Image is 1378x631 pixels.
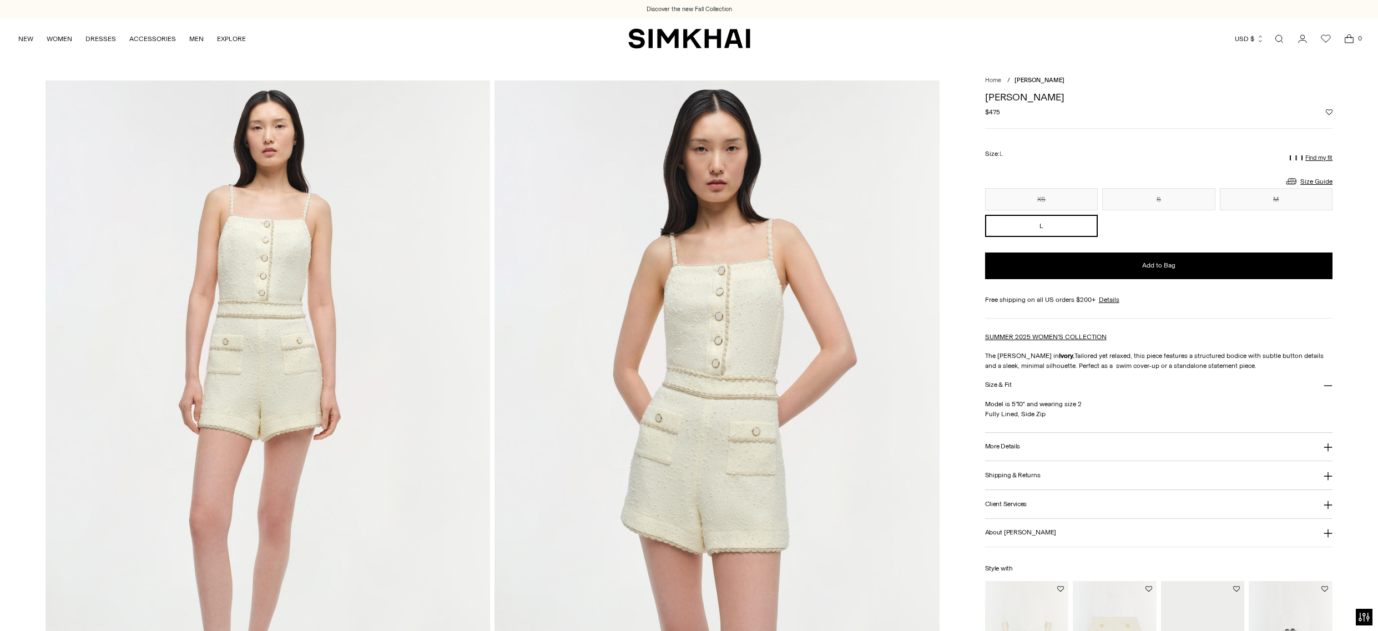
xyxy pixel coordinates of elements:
button: Add to Wishlist [1233,585,1240,592]
button: L [985,215,1098,237]
h3: Shipping & Returns [985,472,1041,479]
h3: About [PERSON_NAME] [985,529,1056,536]
h1: [PERSON_NAME] [985,92,1332,102]
button: XS [985,188,1098,210]
span: L [1000,150,1003,158]
a: ACCESSORIES [129,27,176,51]
button: Shipping & Returns [985,461,1332,489]
div: Free shipping on all US orders $200+ [985,295,1332,305]
a: Discover the new Fall Collection [647,5,732,14]
button: More Details [985,433,1332,461]
span: [PERSON_NAME] [1014,77,1064,84]
h3: More Details [985,443,1020,450]
button: Client Services [985,490,1332,518]
a: Home [985,77,1001,84]
a: SUMMER 2025 WOMEN'S COLLECTION [985,333,1107,341]
a: Wishlist [1315,28,1337,50]
button: Add to Wishlist [1321,585,1328,592]
div: / [1007,76,1010,85]
a: SIMKHAI [628,28,750,49]
button: Add to Bag [985,253,1332,279]
a: DRESSES [85,27,116,51]
button: USD $ [1235,27,1264,51]
h3: Client Services [985,501,1027,508]
a: Go to the account page [1291,28,1314,50]
strong: Ivory. [1059,352,1074,360]
nav: breadcrumbs [985,76,1332,85]
a: MEN [189,27,204,51]
a: EXPLORE [217,27,246,51]
span: Add to Bag [1142,261,1175,270]
h3: Size & Fit [985,381,1012,388]
h6: Style with [985,565,1332,572]
a: Open cart modal [1338,28,1360,50]
span: 0 [1355,33,1365,43]
button: About [PERSON_NAME] [985,519,1332,547]
a: NEW [18,27,33,51]
button: M [1220,188,1332,210]
a: WOMEN [47,27,72,51]
a: Open search modal [1268,28,1290,50]
label: Size: [985,149,1003,159]
button: S [1102,188,1215,210]
p: The [PERSON_NAME] in Tailored yet relaxed, this piece features a structured bodice with subtle bu... [985,351,1332,371]
button: Size & Fit [985,371,1332,399]
span: $475 [985,107,1000,117]
a: Size Guide [1285,174,1332,188]
p: Model is 5'10" and wearing size 2 Fully Lined, Side Zip [985,399,1332,419]
button: Add to Wishlist [1145,585,1152,592]
button: Add to Wishlist [1326,109,1332,115]
button: Add to Wishlist [1057,585,1064,592]
a: Details [1099,295,1119,305]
